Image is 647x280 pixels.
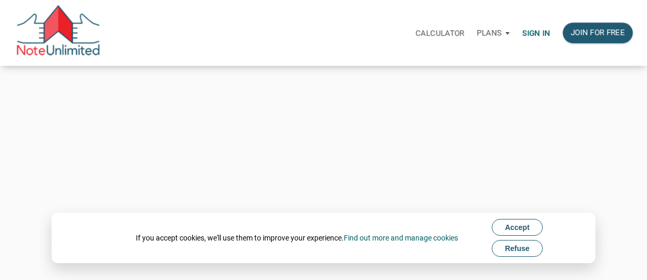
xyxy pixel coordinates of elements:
p: Calculator [415,28,464,38]
a: Join for free [556,16,639,49]
p: Sign in [522,28,550,38]
div: If you accept cookies, we'll use them to improve your experience. [136,233,458,243]
a: Sign in [516,16,556,49]
button: Plans [471,17,516,49]
span: Refuse [505,244,530,253]
img: NoteUnlimited [16,5,101,61]
button: Join for free [563,23,633,43]
div: Join for free [571,27,625,39]
button: Refuse [492,240,543,257]
button: Accept [492,219,543,236]
a: Calculator [409,16,471,49]
span: Accept [505,223,530,232]
a: Plans [471,16,516,49]
a: Find out more and manage cookies [344,234,458,242]
p: Plans [477,28,502,38]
